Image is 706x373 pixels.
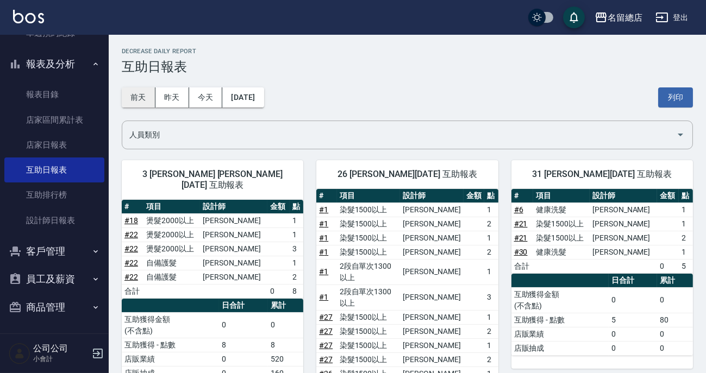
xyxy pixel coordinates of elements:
td: 合計 [122,284,143,298]
td: 染髮1500以上 [337,245,401,259]
th: 設計師 [400,189,463,203]
td: 0 [609,327,658,341]
td: 8 [268,338,304,352]
th: 點 [679,189,693,203]
td: 1 [679,245,693,259]
td: 自備護髮 [143,256,200,270]
th: 金額 [657,189,679,203]
td: 2段自單次1300以上 [337,259,401,285]
a: 店家區間累計表 [4,108,104,132]
td: 2 [484,352,498,366]
td: 染髮1500以上 [337,338,401,352]
input: 人員名稱 [127,125,672,144]
td: 染髮1500以上 [337,203,401,217]
button: save [563,7,585,28]
img: Logo [13,10,44,23]
td: 2 [484,217,498,231]
td: 0 [267,284,289,298]
table: a dense table [122,200,303,299]
a: #27 [319,341,333,350]
span: 31 [PERSON_NAME][DATE] 互助報表 [524,169,680,180]
td: 互助獲得金額 (不含點) [511,287,609,313]
td: 染髮1500以上 [337,352,401,366]
td: 染髮1500以上 [533,217,590,231]
td: 燙髮2000以上 [143,227,200,242]
a: #27 [319,327,333,336]
a: #1 [319,267,328,276]
td: 1 [484,203,498,217]
h3: 互助日報表 [122,59,693,74]
td: 2 [484,245,498,259]
a: #6 [514,205,523,214]
td: 0 [657,259,679,273]
td: 3 [290,242,304,256]
td: 染髮1500以上 [533,231,590,245]
td: 80 [657,313,693,327]
td: [PERSON_NAME] [400,259,463,285]
td: 染髮1500以上 [337,310,401,324]
th: 項目 [533,189,590,203]
a: 店家日報表 [4,132,104,157]
th: # [316,189,336,203]
td: 0 [609,287,658,313]
td: 0 [609,341,658,355]
a: #1 [319,205,328,214]
td: 燙髮2000以上 [143,242,200,256]
a: #22 [124,258,138,267]
th: 項目 [143,200,200,214]
td: 1 [290,256,304,270]
td: 5 [609,313,658,327]
td: [PERSON_NAME] [400,217,463,231]
td: 1 [679,203,693,217]
a: #1 [319,248,328,256]
button: 登出 [651,8,693,28]
td: 0 [219,312,268,338]
td: 1 [484,231,498,245]
h2: Decrease Daily Report [122,48,693,55]
button: 前天 [122,87,155,108]
a: #22 [124,273,138,281]
td: [PERSON_NAME] [200,213,267,227]
a: #27 [319,355,333,364]
a: #22 [124,244,138,253]
td: 互助獲得 - 點數 [511,313,609,327]
td: 1 [290,213,304,227]
td: 染髮1500以上 [337,217,401,231]
p: 小會計 [33,354,89,364]
a: #30 [514,248,528,256]
th: 累計 [657,274,693,288]
td: 0 [657,287,693,313]
a: 設計師日報表 [4,208,104,233]
td: 3 [484,285,498,310]
td: [PERSON_NAME] [590,231,657,245]
th: 金額 [267,200,289,214]
td: 店販抽成 [511,341,609,355]
td: 染髮1500以上 [337,324,401,338]
td: 1 [290,227,304,242]
a: #1 [319,219,328,228]
th: 設計師 [590,189,657,203]
button: 客戶管理 [4,237,104,265]
td: 0 [219,352,268,366]
a: 報表目錄 [4,82,104,107]
a: #21 [514,219,528,228]
td: 健康洗髮 [533,203,590,217]
button: [DATE] [222,87,264,108]
td: 2 [679,231,693,245]
td: 合計 [511,259,533,273]
td: 8 [290,284,304,298]
td: 自備護髮 [143,270,200,284]
button: Open [672,126,689,143]
td: 染髮1500以上 [337,231,401,245]
th: 日合計 [219,299,268,313]
td: 健康洗髮 [533,245,590,259]
td: [PERSON_NAME] [400,352,463,366]
th: # [122,200,143,214]
td: 1 [484,310,498,324]
a: #18 [124,216,138,225]
td: 1 [679,217,693,231]
td: 0 [657,341,693,355]
td: [PERSON_NAME] [400,324,463,338]
th: 項目 [337,189,401,203]
button: 報表及分析 [4,50,104,78]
